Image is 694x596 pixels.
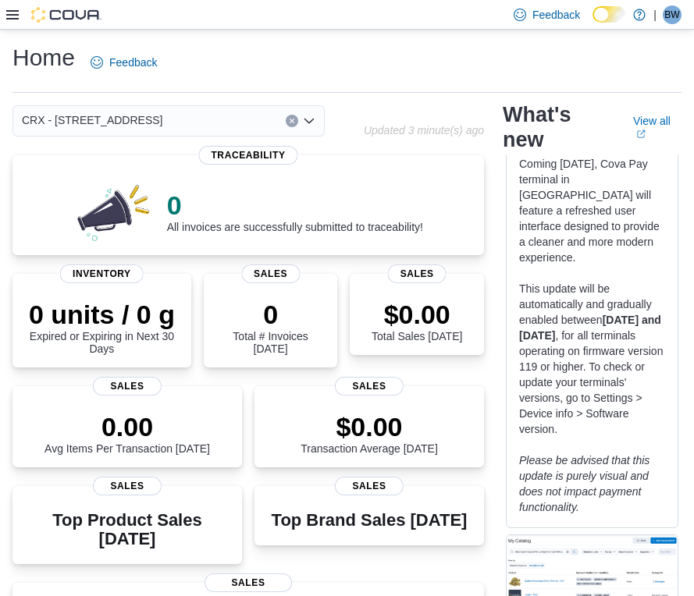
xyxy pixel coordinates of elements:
[216,299,326,355] div: Total # Invoices [DATE]
[286,115,298,127] button: Clear input
[653,5,657,24] p: |
[25,511,230,548] h3: Top Product Sales [DATE]
[44,411,210,455] div: Avg Items Per Transaction [DATE]
[519,281,665,437] p: This update will be automatically and gradually enabled between , for all terminals operating on ...
[109,55,157,70] span: Feedback
[198,146,297,165] span: Traceability
[205,573,292,592] span: Sales
[593,6,625,23] input: Dark Mode
[12,42,75,73] h1: Home
[664,5,679,24] span: BW
[633,115,682,140] a: View allExternal link
[44,411,210,442] p: 0.00
[22,111,162,129] span: CRX - [STREET_ADDRESS]
[301,411,438,442] p: $0.00
[167,190,423,221] p: 0
[241,264,300,283] span: Sales
[216,299,326,330] p: 0
[372,299,462,342] div: Total Sales [DATE]
[60,264,144,283] span: Inventory
[25,299,179,330] p: 0 units / 0 g
[301,411,438,455] div: Transaction Average [DATE]
[167,190,423,233] div: All invoices are successfully submitted to traceability!
[372,299,462,330] p: $0.00
[73,180,155,243] img: 0
[31,7,101,23] img: Cova
[93,377,162,396] span: Sales
[519,156,665,265] p: Coming [DATE], Cova Pay terminal in [GEOGRAPHIC_DATA] will feature a refreshed user interface des...
[636,129,646,139] svg: External link
[93,477,162,495] span: Sales
[335,477,404,495] span: Sales
[303,115,315,127] button: Open list of options
[364,124,484,137] p: Updated 3 minute(s) ago
[335,377,404,396] span: Sales
[663,5,682,24] div: Brice Wieg
[503,102,614,152] h2: What's new
[25,299,179,355] div: Expired or Expiring in Next 30 Days
[388,264,447,283] span: Sales
[532,7,580,23] span: Feedback
[84,47,163,78] a: Feedback
[519,454,650,513] em: Please be advised that this update is purely visual and does not impact payment functionality.
[272,511,468,530] h3: Top Brand Sales [DATE]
